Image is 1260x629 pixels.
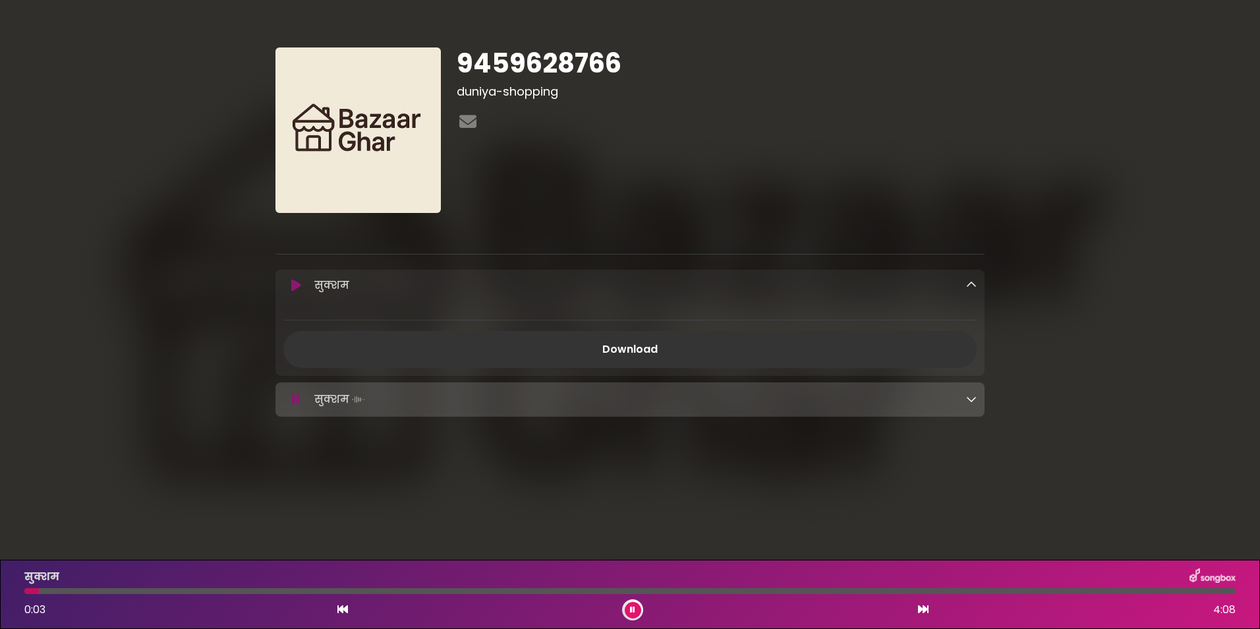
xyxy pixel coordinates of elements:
h3: duniya-shopping [457,84,985,99]
p: सुक्शम [314,278,349,293]
p: सुक्शम [314,390,368,409]
img: 4vGZ4QXSguwBTn86kXf1 [275,47,441,213]
h1: 9459628766 [457,47,985,79]
img: waveform4.gif [349,390,368,409]
a: Download [283,331,977,368]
